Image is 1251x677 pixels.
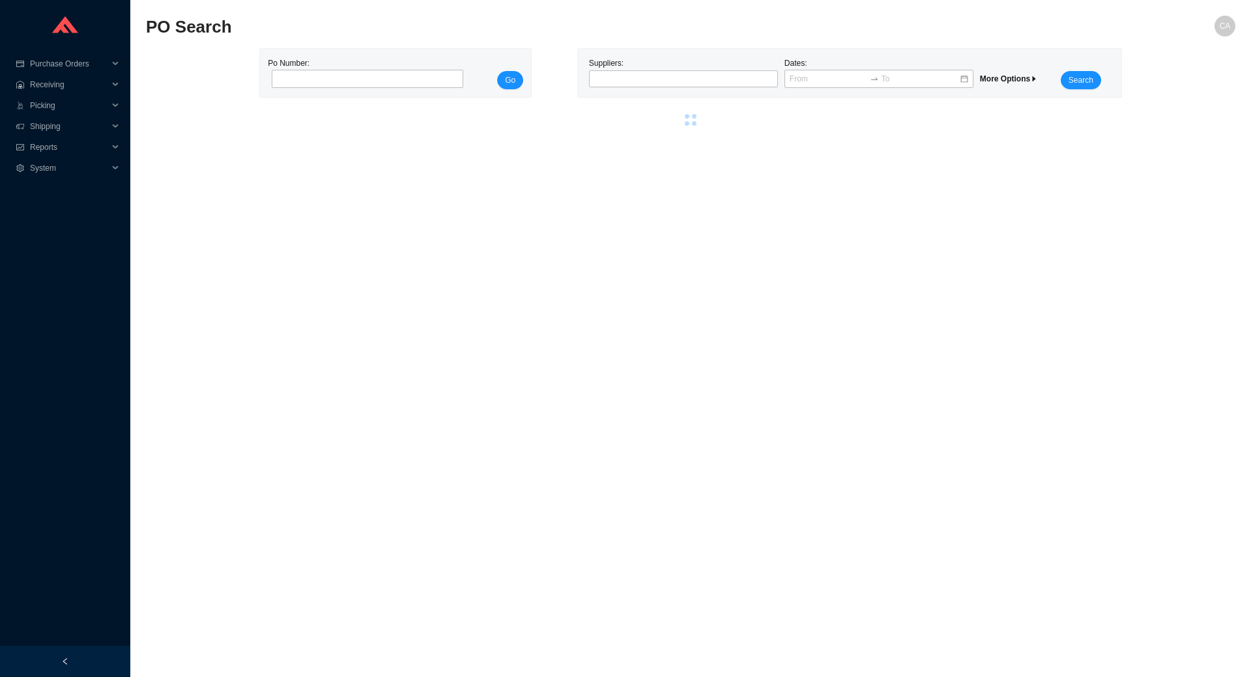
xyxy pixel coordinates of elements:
span: swap-right [870,74,879,83]
span: Shipping [30,116,108,137]
div: Suppliers: [586,57,781,89]
input: From [790,72,867,85]
div: Po Number: [268,57,459,89]
span: Receiving [30,74,108,95]
span: caret-right [1030,75,1038,83]
span: Go [505,74,515,87]
span: Reports [30,137,108,158]
span: Picking [30,95,108,116]
span: credit-card [16,60,25,68]
span: CA [1220,16,1231,36]
button: Go [497,71,523,89]
span: left [61,657,69,665]
span: Search [1069,74,1093,87]
span: setting [16,164,25,172]
span: Purchase Orders [30,53,108,74]
span: More Options [980,74,1038,83]
h2: PO Search [146,16,963,38]
span: fund [16,143,25,151]
button: Search [1061,71,1101,89]
input: To [882,72,959,85]
span: System [30,158,108,179]
div: Dates: [781,57,977,89]
span: to [870,74,879,83]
